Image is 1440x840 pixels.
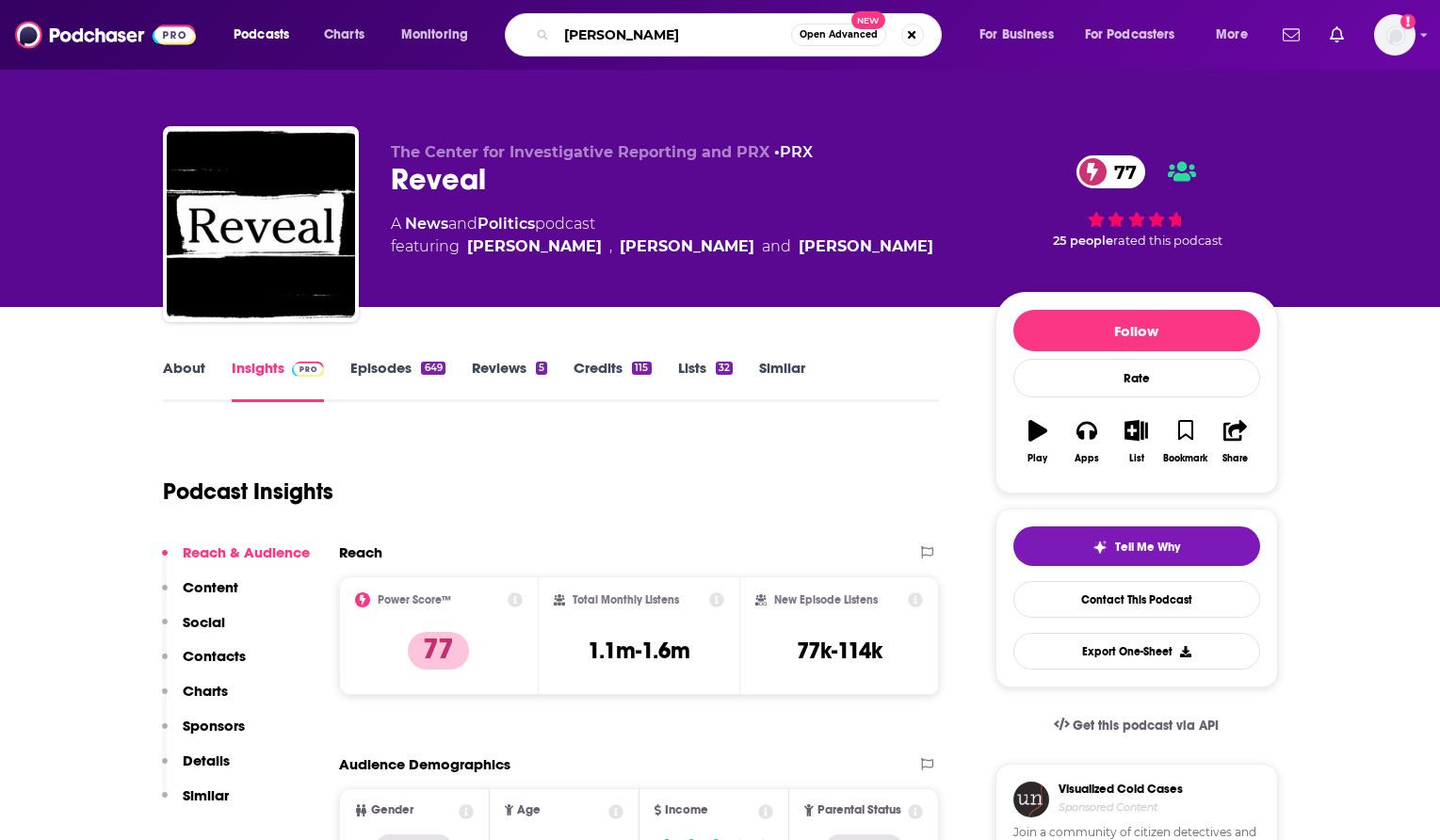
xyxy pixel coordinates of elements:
div: Apps [1075,453,1099,464]
img: Reveal [167,130,355,318]
button: Charts [162,682,228,717]
a: Similar [759,359,805,402]
span: 77 [1095,155,1146,188]
span: For Business [979,22,1054,48]
span: Open Advanced [800,30,878,40]
button: Content [162,578,238,613]
p: Details [183,751,230,769]
button: Reach & Audience [162,543,310,578]
p: 77 [408,632,469,670]
span: Parental Status [817,804,901,816]
img: Podchaser - Follow, Share and Rate Podcasts [15,17,196,53]
span: , [609,235,612,258]
div: 5 [536,362,547,375]
span: New [851,11,885,29]
div: A podcast [391,213,933,258]
button: List [1111,408,1160,476]
img: coldCase.18b32719.png [1013,782,1049,817]
img: User Profile [1374,14,1416,56]
button: Open AdvancedNew [791,24,886,46]
button: tell me why sparkleTell Me Why [1013,526,1260,566]
a: InsightsPodchaser Pro [232,359,325,402]
h2: New Episode Listens [774,593,878,606]
span: and [448,215,477,233]
span: Age [517,804,541,816]
p: Social [183,613,225,631]
button: Bookmark [1161,408,1210,476]
input: Search podcasts, credits, & more... [557,20,791,50]
button: open menu [966,20,1077,50]
img: Podchaser Pro [292,362,325,377]
h2: Audience Demographics [339,755,510,773]
button: Similar [162,786,229,821]
button: open menu [388,20,493,50]
button: open menu [1203,20,1271,50]
button: open menu [220,20,314,50]
a: Jennifer Gollan [799,235,933,258]
a: Lists32 [678,359,733,402]
span: Charts [324,22,364,48]
div: 32 [716,362,733,375]
a: Politics [477,215,535,233]
span: featuring [391,235,933,258]
button: open menu [1073,20,1203,50]
svg: Add a profile image [1400,14,1416,29]
div: 649 [421,362,445,375]
h1: Podcast Insights [163,477,333,506]
span: Monitoring [401,22,468,48]
p: Reach & Audience [183,543,310,561]
p: Content [183,578,238,596]
div: Rate [1013,359,1260,397]
span: 25 people [1053,234,1113,248]
button: Contacts [162,647,246,682]
span: Logged in as kmcguirk [1374,14,1416,56]
h2: Power Score™ [378,593,451,606]
a: Show notifications dropdown [1275,19,1307,51]
button: Play [1013,408,1062,476]
h2: Total Monthly Listens [573,593,679,606]
span: Gender [371,804,413,816]
button: Social [162,613,225,648]
a: Contact This Podcast [1013,581,1260,618]
h3: Visualized Cold Cases [1059,782,1183,797]
button: Details [162,751,230,786]
a: Get this podcast via API [1039,703,1235,749]
img: tell me why sparkle [1092,540,1108,555]
span: Tell Me Why [1115,540,1180,555]
button: Export One-Sheet [1013,633,1260,670]
a: Al Letson [467,235,602,258]
span: The Center for Investigative Reporting and PRX [391,143,769,161]
a: PRX [780,143,813,161]
a: Credits115 [574,359,651,402]
span: Podcasts [234,22,289,48]
button: Apps [1062,408,1111,476]
span: For Podcasters [1085,22,1175,48]
a: Reviews5 [472,359,547,402]
h2: Reach [339,543,382,561]
div: Share [1222,453,1248,464]
a: 77 [1076,155,1146,188]
button: Sponsors [162,717,245,751]
button: Share [1210,408,1259,476]
button: Show profile menu [1374,14,1416,56]
a: About [163,359,205,402]
a: Episodes649 [350,359,445,402]
a: Show notifications dropdown [1322,19,1351,51]
div: 115 [632,362,651,375]
span: • [774,143,813,161]
div: Bookmark [1163,453,1207,464]
p: Sponsors [183,717,245,735]
div: List [1129,453,1144,464]
div: Search podcasts, credits, & more... [523,13,960,57]
h4: Sponsored Content [1059,800,1183,814]
a: News [405,215,448,233]
h3: 77k-114k [797,637,882,665]
h3: 1.1m-1.6m [588,637,690,665]
span: rated this podcast [1113,234,1222,248]
span: More [1216,22,1248,48]
div: Play [1027,453,1047,464]
span: Get this podcast via API [1073,718,1219,734]
p: Similar [183,786,229,804]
